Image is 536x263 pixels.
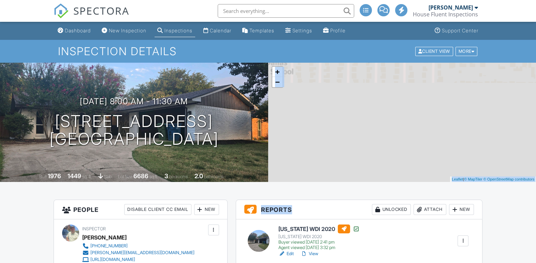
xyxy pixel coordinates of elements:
a: SPECTORA [54,9,129,24]
div: | [450,176,536,182]
div: Calendar [210,28,231,33]
a: [PHONE_NUMBER] [82,243,194,249]
div: Support Center [442,28,478,33]
h3: People [54,200,227,219]
a: Profile [320,25,348,37]
h1: [STREET_ADDRESS] [GEOGRAPHIC_DATA] [49,112,219,149]
a: Calendar [201,25,234,37]
div: 6686 [133,172,148,180]
a: © MapTiler [464,177,482,181]
img: The Best Home Inspection Software - Spectora [54,3,69,18]
h6: [US_STATE] WDI 2020 [278,225,360,233]
input: Search everything... [218,4,354,18]
span: Lot Size [118,174,132,179]
div: New Inspection [109,28,146,33]
div: Settings [292,28,312,33]
div: [PERSON_NAME] [429,4,473,11]
span: SPECTORA [73,3,129,18]
div: Profile [330,28,346,33]
div: [PHONE_NUMBER] [90,243,128,249]
div: 3 [164,172,168,180]
a: New Inspection [99,25,149,37]
div: Unlocked [372,204,411,215]
div: More [455,47,478,56]
h3: [DATE] 8:00 am - 11:30 am [80,97,188,106]
a: Dashboard [55,25,93,37]
h3: Reports [236,200,482,219]
a: Inspections [155,25,195,37]
a: View [301,250,318,257]
a: Templates [240,25,277,37]
a: [URL][DOMAIN_NAME] [82,256,194,263]
span: slab [104,174,112,179]
div: Disable Client CC Email [124,204,191,215]
div: Attach [414,204,446,215]
span: bedrooms [169,174,188,179]
span: sq. ft. [82,174,92,179]
div: Client View [415,47,453,56]
span: Built [39,174,47,179]
a: [US_STATE] WDI 2020 [US_STATE] WDI 2020 Buyer viewed [DATE] 2:41 pm Agent viewed [DATE] 3:32 pm [278,225,360,250]
a: Support Center [432,25,481,37]
span: Inspector [82,226,106,231]
a: Leaflet [452,177,463,181]
a: Edit [278,250,294,257]
div: [PERSON_NAME] [82,232,127,243]
span: sq.ft. [149,174,158,179]
a: Zoom out [272,77,283,87]
div: [PERSON_NAME][EMAIL_ADDRESS][DOMAIN_NAME] [90,250,194,256]
div: [URL][DOMAIN_NAME] [90,257,135,262]
div: 1976 [48,172,61,180]
div: Dashboard [65,28,91,33]
div: Inspections [164,28,192,33]
a: Zoom in [272,67,283,77]
div: [US_STATE] WDI 2020 [278,234,360,239]
a: [PERSON_NAME][EMAIL_ADDRESS][DOMAIN_NAME] [82,249,194,256]
div: Buyer viewed [DATE] 2:41 pm [278,239,360,245]
div: 1449 [68,172,81,180]
h1: Inspection Details [58,45,478,57]
span: bathrooms [204,174,223,179]
div: Agent viewed [DATE] 3:32 pm [278,245,360,250]
a: Client View [415,48,455,53]
div: New [194,204,219,215]
div: House Fluent Inspections [413,11,478,18]
div: Templates [249,28,274,33]
div: New [449,204,474,215]
div: 2.0 [194,172,203,180]
a: © OpenStreetMap contributors [483,177,534,181]
a: Settings [283,25,315,37]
